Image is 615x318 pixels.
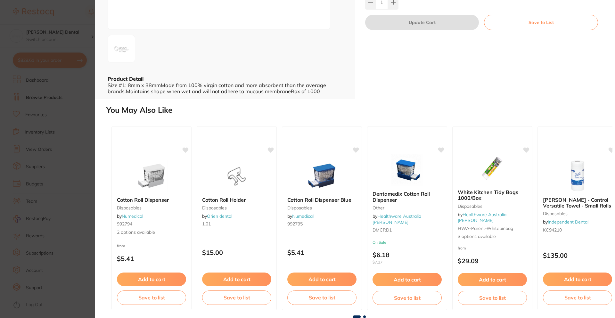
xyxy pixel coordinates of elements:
[373,273,442,286] button: Add to cart
[106,106,612,115] h2: You May Also Like
[108,76,143,82] b: Product Detail
[373,227,442,232] small: DMCRD1
[202,221,271,226] small: 1.01
[117,229,186,236] span: 2 options available
[543,219,588,225] span: by
[202,249,271,256] p: $15.00
[292,213,314,219] a: Numedical
[373,213,421,225] a: Healthware Australia [PERSON_NAME]
[202,205,271,210] small: disposables
[202,290,271,305] button: Save to list
[287,221,357,226] small: 992795
[458,212,506,223] span: by
[458,226,527,231] small: HWA-parent-whitebinbag
[543,227,612,232] small: KC94210
[202,213,232,219] span: by
[287,290,357,305] button: Save to list
[117,197,186,203] b: Cotton Roll Dispenser
[373,205,442,210] small: other
[386,154,428,186] img: Dentamedix Cotton Roll Dispenser
[117,290,186,305] button: Save to list
[458,212,506,223] a: Healthware Australia [PERSON_NAME]
[122,213,143,219] a: Numedical
[373,240,442,245] small: On Sale
[287,213,314,219] span: by
[287,273,357,286] button: Add to cart
[301,160,343,192] img: Cotton Roll Dispenser Blue
[202,273,271,286] button: Add to cart
[543,290,612,305] button: Save to list
[373,291,442,305] button: Save to list
[373,251,442,265] p: $6.18
[458,257,527,265] p: $29.09
[365,15,479,30] button: Update Cart
[287,205,357,210] small: disposables
[117,243,125,248] span: from
[458,246,466,250] span: from
[287,249,357,256] p: $5.41
[373,213,421,225] span: by
[108,82,342,94] div: Size #1: 8mm x 38mmMade from 100% virgin cotton and more absorbent than the average brands.Mainta...
[207,213,232,219] a: Orien dental
[458,189,527,201] b: White Kitchen Tidy Bags 1000/Box
[117,273,186,286] button: Add to cart
[458,291,527,305] button: Save to list
[557,160,598,192] img: Scott - Control Versatile Towel - Small Rolls
[110,37,133,60] img: Zw
[543,252,612,259] p: $135.00
[117,205,186,210] small: disposables
[117,221,186,226] small: 992794
[484,15,598,30] button: Save to List
[458,273,527,286] button: Add to cart
[373,191,442,203] b: Dentamedix Cotton Roll Dispenser
[117,213,143,219] span: by
[287,197,357,203] b: Cotton Roll Dispenser Blue
[458,233,527,240] span: 3 options available
[471,152,513,184] img: White Kitchen Tidy Bags 1000/Box
[131,160,172,192] img: Cotton Roll Dispenser
[458,204,527,209] small: Disposables
[117,255,186,262] p: $5.41
[543,211,612,216] small: disposables
[548,219,588,225] a: Independent Dental
[216,160,258,192] img: Cotton Roll Holder
[373,260,442,265] span: $7.27
[202,197,271,203] b: Cotton Roll Holder
[543,197,612,209] b: Scott - Control Versatile Towel - Small Rolls
[543,273,612,286] button: Add to cart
